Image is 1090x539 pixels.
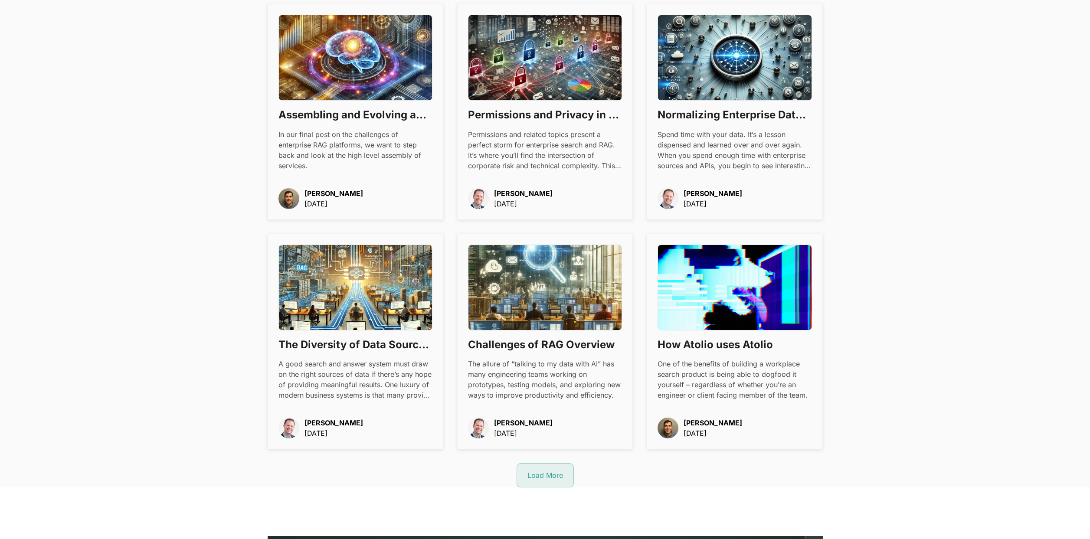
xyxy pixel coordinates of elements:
a: Permissions and Privacy in an Enterprise RAG PlatformPermissions and related topics present a per... [457,4,633,220]
div: A good search and answer system must draw on the right sources of data if there’s any hope of pro... [278,359,432,400]
a: Normalizing Enterprise Data for Effective Search and RAGSpend time with your data. It’s a lesson ... [647,4,822,220]
div: Permissions and related topics present a perfect storm for enterprise search and RAG. It’s where ... [468,129,622,171]
p: [DATE] [304,199,363,209]
h3: Normalizing Enterprise Data for Effective Search and RAG [658,108,812,122]
a: Assembling and Evolving an Enterprise RAG PlatformIn our final post on the challenges of enterpri... [268,4,443,220]
div: List [268,463,823,487]
p: [PERSON_NAME] [684,418,742,428]
p: [PERSON_NAME] [494,418,553,428]
div: The allure of “talking to my data with AI” has many engineering teams working on prototypes, test... [468,359,622,400]
p: [PERSON_NAME] [304,418,363,428]
p: [DATE] [304,428,363,438]
div: Spend time with your data. It’s a lesson dispensed and learned over and over again. When you spen... [658,129,812,171]
h3: Permissions and Privacy in an Enterprise RAG Platform [468,108,622,122]
h3: How Atolio uses Atolio [658,337,812,352]
a: The Diversity of Data Sources for RAG in the EnterpriseA good search and answer system must draw ... [268,234,443,450]
a: Next Page [517,463,574,487]
h3: Challenges of RAG Overview [468,337,622,352]
a: How Atolio uses AtolioOne of the benefits of building a workplace search product is being able to... [647,234,822,450]
p: [DATE] [684,199,742,209]
h3: The Diversity of Data Sources for RAG in the Enterprise [278,337,432,352]
a: Challenges of RAG OverviewThe allure of “talking to my data with AI” has many engineering teams w... [457,234,633,450]
iframe: Chat Widget [1047,497,1090,539]
div: Load More [527,470,563,480]
p: [PERSON_NAME] [684,188,742,199]
p: [DATE] [494,428,553,438]
p: [DATE] [494,199,553,209]
p: [PERSON_NAME] [304,188,363,199]
h3: Assembling and Evolving an Enterprise RAG Platform [278,108,432,122]
p: [PERSON_NAME] [494,188,553,199]
p: [DATE] [684,428,742,438]
div: In our final post on the challenges of enterprise RAG platforms, we want to step back and look at... [278,129,432,171]
div: One of the benefits of building a workplace search product is being able to dogfood it yourself –... [658,359,812,400]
